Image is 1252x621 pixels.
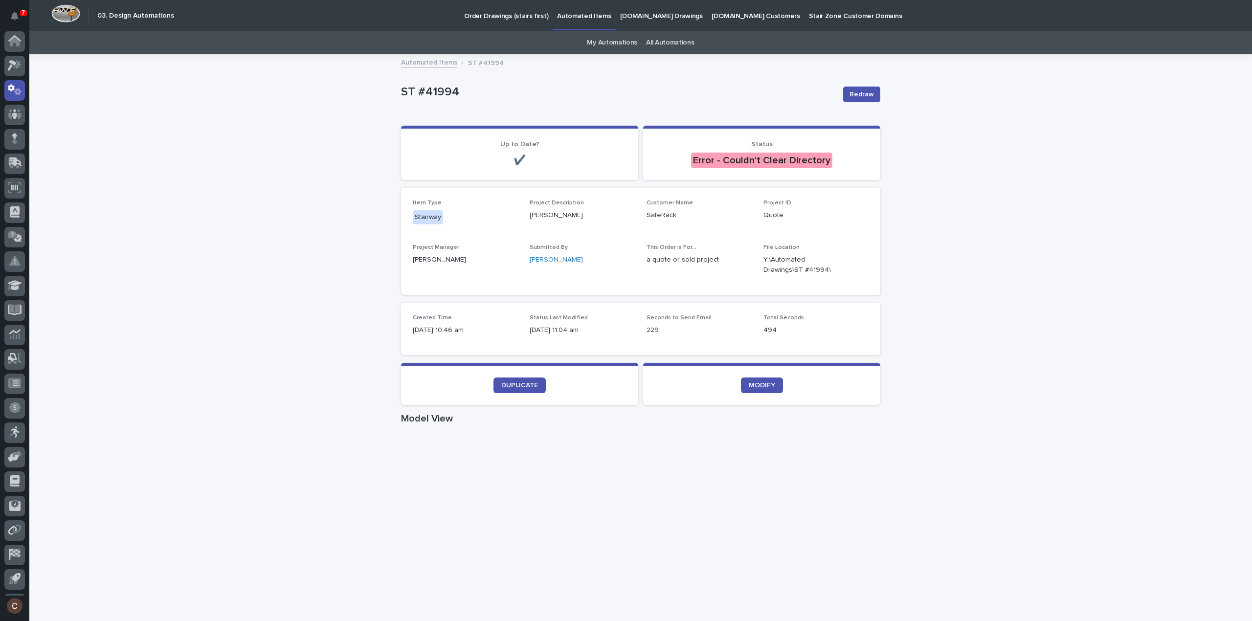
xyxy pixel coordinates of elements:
[413,155,626,166] p: ✔️
[4,596,25,616] button: users-avatar
[51,4,80,22] img: Workspace Logo
[530,255,583,265] a: [PERSON_NAME]
[97,12,174,20] h2: 03. Design Automations
[413,315,452,321] span: Created Time
[500,141,539,148] span: Up to Date?
[413,255,518,265] p: [PERSON_NAME]
[401,56,457,67] a: Automated Items
[763,315,804,321] span: Total Seconds
[413,210,443,224] div: Stairway
[413,244,459,250] span: Project Manager
[493,377,546,393] a: DUPLICATE
[647,200,693,206] span: Customer Name
[647,244,696,250] span: This Order is For...
[587,31,637,54] a: My Automations
[763,210,869,221] p: Quote
[691,153,832,168] div: Error - Couldn't Clear Directory
[647,210,752,221] p: SafeRack
[751,141,773,148] span: Status
[530,315,588,321] span: Status Last Modified
[413,200,442,206] span: Item Type
[647,255,752,265] p: a quote or sold project
[12,12,25,27] div: Notifications7
[763,255,845,275] : Y:\Automated Drawings\ST #41994\
[646,31,694,54] a: All Automations
[530,244,568,250] span: Submitted By
[843,87,880,102] button: Redraw
[530,210,635,221] p: [PERSON_NAME]
[763,244,800,250] span: File Location
[749,382,775,389] span: MODIFY
[647,315,712,321] span: Seconds to Send Email
[530,200,584,206] span: Project Description
[413,325,518,335] p: [DATE] 10:46 am
[530,325,635,335] p: [DATE] 11:04 am
[850,89,874,99] span: Redraw
[501,382,538,389] span: DUPLICATE
[401,413,880,424] h1: Model View
[401,85,835,99] p: ST #41994
[4,6,25,26] button: Notifications
[763,200,791,206] span: Project ID
[22,9,25,16] p: 7
[763,325,869,335] p: 494
[647,325,752,335] p: 229
[468,57,504,67] p: ST #41994
[741,377,783,393] a: MODIFY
